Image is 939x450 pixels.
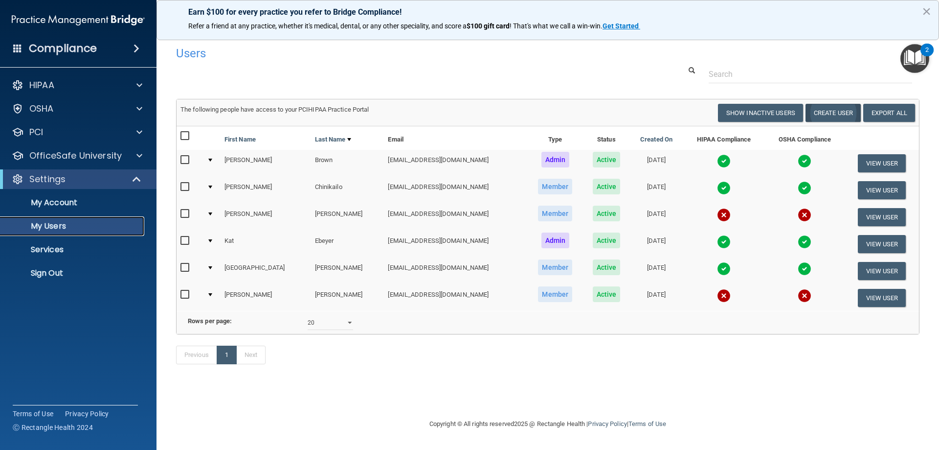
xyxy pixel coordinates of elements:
button: View User [858,262,906,280]
a: Next [236,346,266,364]
td: [DATE] [630,150,683,177]
img: PMB logo [12,10,145,30]
span: Active [593,179,621,194]
span: Member [538,260,572,275]
th: Status [583,126,630,150]
span: Active [593,152,621,167]
button: View User [858,208,906,226]
td: [DATE] [630,258,683,284]
a: 1 [217,346,237,364]
td: Kat [221,231,311,258]
td: [DATE] [630,231,683,258]
td: [PERSON_NAME] [311,204,384,231]
td: [PERSON_NAME] [221,204,311,231]
th: Type [528,126,583,150]
p: PCI [29,126,43,138]
button: View User [858,235,906,253]
span: Active [593,260,621,275]
th: Email [384,126,527,150]
b: Rows per page: [188,317,232,325]
th: HIPAA Compliance [683,126,764,150]
img: tick.e7d51cea.svg [798,154,811,168]
span: The following people have access to your PCIHIPAA Practice Portal [180,106,369,113]
span: Ⓒ Rectangle Health 2024 [13,423,93,432]
a: Export All [863,104,915,122]
input: Search [709,65,912,83]
a: Privacy Policy [65,409,109,419]
p: My Account [6,198,140,208]
img: tick.e7d51cea.svg [717,262,731,276]
span: Admin [541,152,570,167]
td: [EMAIL_ADDRESS][DOMAIN_NAME] [384,284,527,311]
div: 2 [925,50,929,63]
img: cross.ca9f0e7f.svg [717,289,731,303]
a: First Name [224,134,256,145]
p: My Users [6,221,140,231]
button: Open Resource Center, 2 new notifications [900,44,929,73]
strong: $100 gift card [467,22,510,30]
button: View User [858,289,906,307]
p: Sign Out [6,268,140,278]
td: [PERSON_NAME] [221,150,311,177]
span: Admin [541,233,570,248]
img: cross.ca9f0e7f.svg [717,208,731,222]
td: [PERSON_NAME] [311,258,384,284]
td: [PERSON_NAME] [311,284,384,311]
button: Close [922,3,931,19]
strong: Get Started [603,22,639,30]
span: Member [538,206,572,221]
h4: Users [176,47,604,60]
td: [EMAIL_ADDRESS][DOMAIN_NAME] [384,177,527,204]
button: View User [858,181,906,199]
img: tick.e7d51cea.svg [798,262,811,276]
td: [EMAIL_ADDRESS][DOMAIN_NAME] [384,258,527,284]
td: [DATE] [630,177,683,204]
td: [PERSON_NAME] [221,177,311,204]
span: Active [593,233,621,248]
td: Chinikailo [311,177,384,204]
h4: Compliance [29,42,97,55]
button: View User [858,154,906,172]
td: [EMAIL_ADDRESS][DOMAIN_NAME] [384,204,527,231]
span: Active [593,206,621,221]
td: [DATE] [630,204,683,231]
td: Ebeyer [311,231,384,258]
img: cross.ca9f0e7f.svg [798,208,811,222]
p: HIPAA [29,79,54,91]
td: [EMAIL_ADDRESS][DOMAIN_NAME] [384,150,527,177]
td: [DATE] [630,284,683,311]
a: Terms of Use [628,420,666,427]
td: [EMAIL_ADDRESS][DOMAIN_NAME] [384,231,527,258]
img: tick.e7d51cea.svg [798,181,811,195]
img: tick.e7d51cea.svg [717,235,731,249]
th: OSHA Compliance [765,126,845,150]
a: Last Name [315,134,351,145]
p: OfficeSafe University [29,150,122,162]
img: cross.ca9f0e7f.svg [798,289,811,303]
a: HIPAA [12,79,142,91]
p: Earn $100 for every practice you refer to Bridge Compliance! [188,7,907,17]
p: OSHA [29,103,54,115]
a: PCI [12,126,142,138]
a: OSHA [12,103,142,115]
span: ! That's what we call a win-win. [510,22,603,30]
a: Created On [640,134,672,145]
div: Copyright © All rights reserved 2025 @ Rectangle Health | | [369,408,726,440]
td: Brown [311,150,384,177]
img: tick.e7d51cea.svg [798,235,811,249]
td: [GEOGRAPHIC_DATA] [221,258,311,284]
span: Member [538,179,572,194]
button: Show Inactive Users [718,104,803,122]
p: Services [6,245,140,255]
a: Get Started [603,22,640,30]
a: Previous [176,346,217,364]
button: Create User [805,104,861,122]
img: tick.e7d51cea.svg [717,154,731,168]
a: OfficeSafe University [12,150,142,162]
span: Active [593,286,621,302]
span: Member [538,286,572,302]
a: Settings [12,173,142,185]
img: tick.e7d51cea.svg [717,181,731,195]
td: [PERSON_NAME] [221,284,311,311]
a: Privacy Policy [588,420,626,427]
